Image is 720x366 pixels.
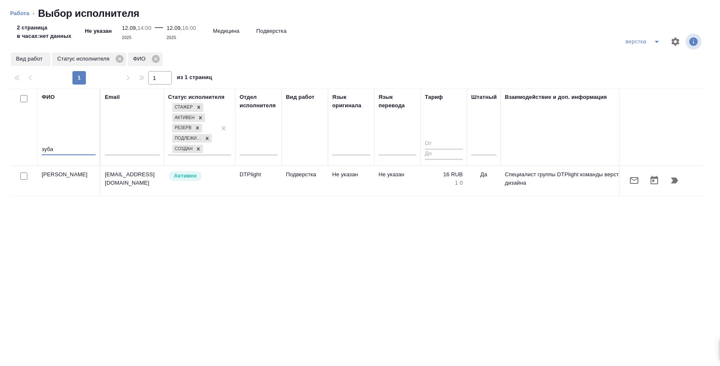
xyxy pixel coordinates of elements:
div: Язык перевода [379,93,416,110]
nav: breadcrumb [10,7,710,20]
div: Штатный [471,93,497,101]
div: split button [623,35,665,48]
h2: Выбор исполнителя [38,7,139,20]
p: Вид работ [16,55,45,63]
span: Настроить таблицу [665,32,685,52]
input: До [425,149,463,159]
div: ФИО [128,53,163,66]
span: Посмотреть информацию [685,34,703,50]
td: Да [467,166,501,196]
div: Стажер, Активен, Резерв, Подлежит внедрению, Создан [171,144,204,154]
div: Подлежит внедрению [172,134,203,143]
div: Статус исполнителя [52,53,126,66]
div: Рядовой исполнитель: назначай с учетом рейтинга [168,170,231,182]
div: Взаимодействие и доп. информация [505,93,607,101]
div: — [155,20,163,42]
div: Стажер, Активен, Резерв, Подлежит внедрению, Создан [171,133,213,144]
td: Не указан [374,166,421,196]
input: Выбери исполнителей, чтобы отправить приглашение на работу [20,172,27,180]
div: Язык оригинала [332,93,370,110]
div: Стажер [172,103,194,112]
div: Email [105,93,120,101]
div: Стажер, Активен, Резерв, Подлежит внедрению, Создан [171,123,203,133]
p: Специалист группы DTPlight команды верстки и дизайна [505,170,644,187]
p: 2 страница [17,24,72,32]
p: Активен [174,172,197,180]
p: 16:00 [182,25,196,31]
button: Отправить предложение о работе [624,170,644,191]
li: ‹ [33,9,35,18]
div: Создан [172,145,194,154]
div: ФИО [42,93,55,101]
p: Статус исполнителя [57,55,112,63]
input: От [425,139,463,149]
div: Активен [172,114,196,122]
p: Подверстка [256,27,287,35]
div: Статус исполнителя [168,93,224,101]
p: ФИО [133,55,149,63]
p: [EMAIL_ADDRESS][DOMAIN_NAME] [105,170,160,187]
div: Стажер, Активен, Резерв, Подлежит внедрению, Создан [171,113,206,123]
p: Подверстка [286,170,324,179]
p: 12.09, [122,25,137,31]
p: 14:00 [137,25,151,31]
td: Не указан [328,166,374,196]
div: Стажер, Активен, Резерв, Подлежит внедрению, Создан [171,102,204,113]
span: из 1 страниц [177,72,212,85]
div: Тариф [425,93,443,101]
p: 1 0 [425,179,463,187]
td: [PERSON_NAME] [37,166,101,196]
div: Резерв [172,124,193,133]
p: 16 RUB [425,170,463,179]
a: Работа [10,10,29,16]
p: 12.09, [167,25,182,31]
div: Вид работ [286,93,315,101]
td: DTPlight [235,166,282,196]
div: Отдел исполнителя [240,93,277,110]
